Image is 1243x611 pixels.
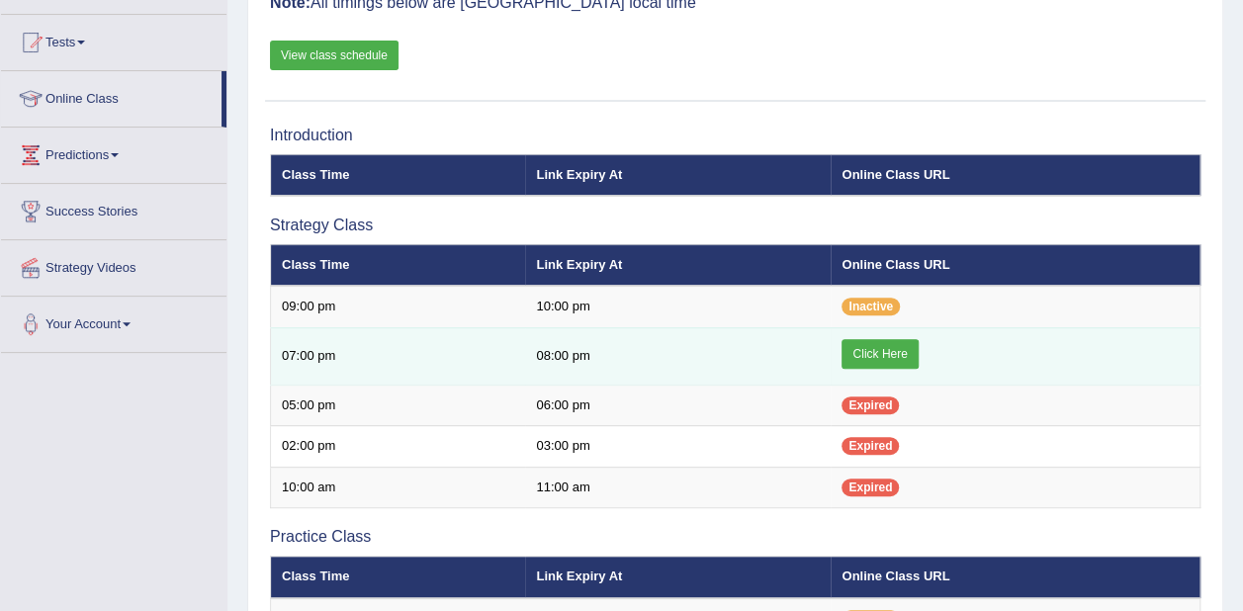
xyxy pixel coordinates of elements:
[525,286,831,327] td: 10:00 pm
[270,41,399,70] a: View class schedule
[842,437,899,455] span: Expired
[271,327,526,385] td: 07:00 pm
[1,297,226,346] a: Your Account
[842,298,900,315] span: Inactive
[271,385,526,426] td: 05:00 pm
[270,528,1200,546] h3: Practice Class
[525,244,831,286] th: Link Expiry At
[271,426,526,468] td: 02:00 pm
[525,327,831,385] td: 08:00 pm
[842,479,899,496] span: Expired
[271,557,526,598] th: Class Time
[525,467,831,508] td: 11:00 am
[271,286,526,327] td: 09:00 pm
[1,71,222,121] a: Online Class
[831,557,1199,598] th: Online Class URL
[842,396,899,414] span: Expired
[525,557,831,598] th: Link Expiry At
[831,244,1199,286] th: Online Class URL
[1,184,226,233] a: Success Stories
[271,244,526,286] th: Class Time
[831,154,1199,196] th: Online Class URL
[525,385,831,426] td: 06:00 pm
[525,154,831,196] th: Link Expiry At
[270,217,1200,234] h3: Strategy Class
[1,128,226,177] a: Predictions
[1,15,226,64] a: Tests
[271,154,526,196] th: Class Time
[1,240,226,290] a: Strategy Videos
[525,426,831,468] td: 03:00 pm
[271,467,526,508] td: 10:00 am
[270,127,1200,144] h3: Introduction
[842,339,918,369] a: Click Here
